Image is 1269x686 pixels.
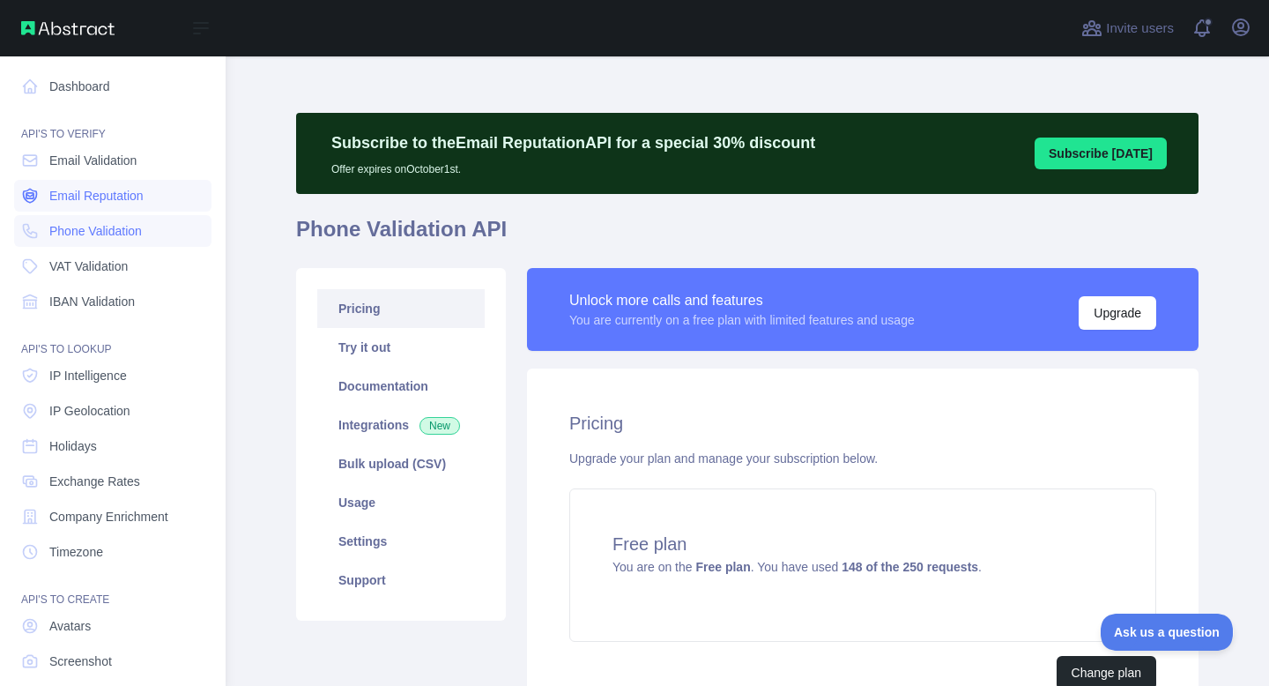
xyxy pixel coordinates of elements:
[1101,614,1234,651] iframe: Toggle Customer Support
[569,411,1156,436] h2: Pricing
[14,321,211,356] div: API'S TO LOOKUP
[49,367,127,384] span: IP Intelligence
[49,652,112,670] span: Screenshot
[14,571,211,607] div: API'S TO CREATE
[14,145,211,176] a: Email Validation
[14,250,211,282] a: VAT Validation
[49,187,144,205] span: Email Reputation
[14,286,211,317] a: IBAN Validation
[695,560,750,574] strong: Free plan
[49,617,91,635] span: Avatars
[317,289,485,328] a: Pricing
[1079,296,1156,330] button: Upgrade
[1106,19,1174,39] span: Invite users
[317,406,485,444] a: Integrations New
[317,561,485,600] a: Support
[612,532,1113,556] h4: Free plan
[331,130,815,155] p: Subscribe to the Email Reputation API for a special 30 % discount
[49,473,140,490] span: Exchange Rates
[14,106,211,141] div: API'S TO VERIFY
[331,155,815,176] p: Offer expires on October 1st.
[49,152,137,169] span: Email Validation
[1078,14,1177,42] button: Invite users
[14,536,211,568] a: Timezone
[14,215,211,247] a: Phone Validation
[1035,138,1167,169] button: Subscribe [DATE]
[569,311,915,329] div: You are currently on a free plan with limited features and usage
[14,430,211,462] a: Holidays
[317,328,485,367] a: Try it out
[14,501,211,533] a: Company Enrichment
[14,466,211,497] a: Exchange Rates
[14,180,211,212] a: Email Reputation
[21,21,115,35] img: Abstract API
[569,450,1156,467] div: Upgrade your plan and manage your subscription below.
[49,508,168,526] span: Company Enrichment
[296,215,1198,257] h1: Phone Validation API
[14,610,211,642] a: Avatars
[14,71,211,102] a: Dashboard
[842,560,978,574] strong: 148 of the 250 requests
[49,257,128,275] span: VAT Validation
[569,290,915,311] div: Unlock more calls and features
[49,293,135,310] span: IBAN Validation
[14,395,211,427] a: IP Geolocation
[419,417,460,435] span: New
[317,444,485,483] a: Bulk upload (CSV)
[49,543,103,561] span: Timezone
[49,437,97,455] span: Holidays
[14,645,211,677] a: Screenshot
[317,522,485,561] a: Settings
[317,483,485,522] a: Usage
[317,367,485,406] a: Documentation
[49,222,142,240] span: Phone Validation
[49,402,130,420] span: IP Geolocation
[14,360,211,391] a: IP Intelligence
[612,560,982,574] span: You are on the . You have used .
